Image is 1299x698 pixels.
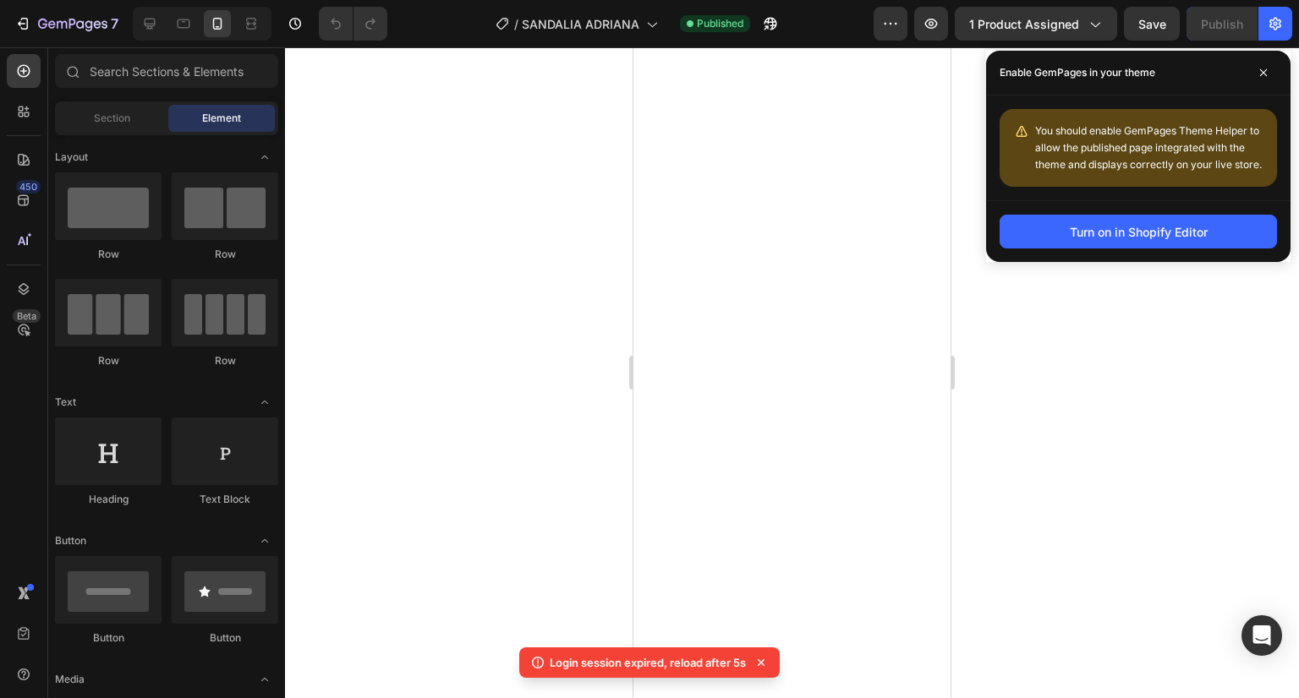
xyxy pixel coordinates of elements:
p: Login session expired, reload after 5s [550,654,746,671]
div: Row [172,247,278,262]
div: Row [55,247,162,262]
input: Search Sections & Elements [55,54,278,88]
span: Toggle open [251,527,278,554]
p: Enable GemPages in your theme [1000,64,1155,81]
div: Row [55,353,162,368]
span: 1 product assigned [969,15,1079,33]
button: Save [1124,7,1180,41]
span: / [514,15,518,33]
div: 450 [16,180,41,194]
iframe: Design area [633,47,951,698]
span: Published [697,16,743,31]
div: Beta [13,309,41,323]
div: Button [55,630,162,646]
div: Undo/Redo [319,7,387,41]
div: Open Intercom Messenger [1241,615,1282,656]
button: Publish [1187,7,1258,41]
div: Button [172,630,278,646]
span: Element [202,111,241,126]
span: Text [55,395,76,410]
span: SANDALIA ADRIANA [522,15,639,33]
p: 7 [111,14,118,34]
button: 1 product assigned [955,7,1117,41]
span: Toggle open [251,389,278,416]
button: Turn on in Shopify Editor [1000,215,1277,248]
span: Button [55,533,86,548]
span: Layout [55,150,88,165]
span: Media [55,672,85,687]
span: Toggle open [251,144,278,171]
div: Heading [55,492,162,507]
div: Publish [1201,15,1243,33]
div: Text Block [172,492,278,507]
div: Turn on in Shopify Editor [1070,223,1208,241]
div: Row [172,353,278,368]
span: Section [94,111,130,126]
button: 7 [7,7,126,41]
span: Toggle open [251,666,278,693]
span: You should enable GemPages Theme Helper to allow the published page integrated with the theme and... [1035,124,1262,171]
span: Save [1138,17,1166,31]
